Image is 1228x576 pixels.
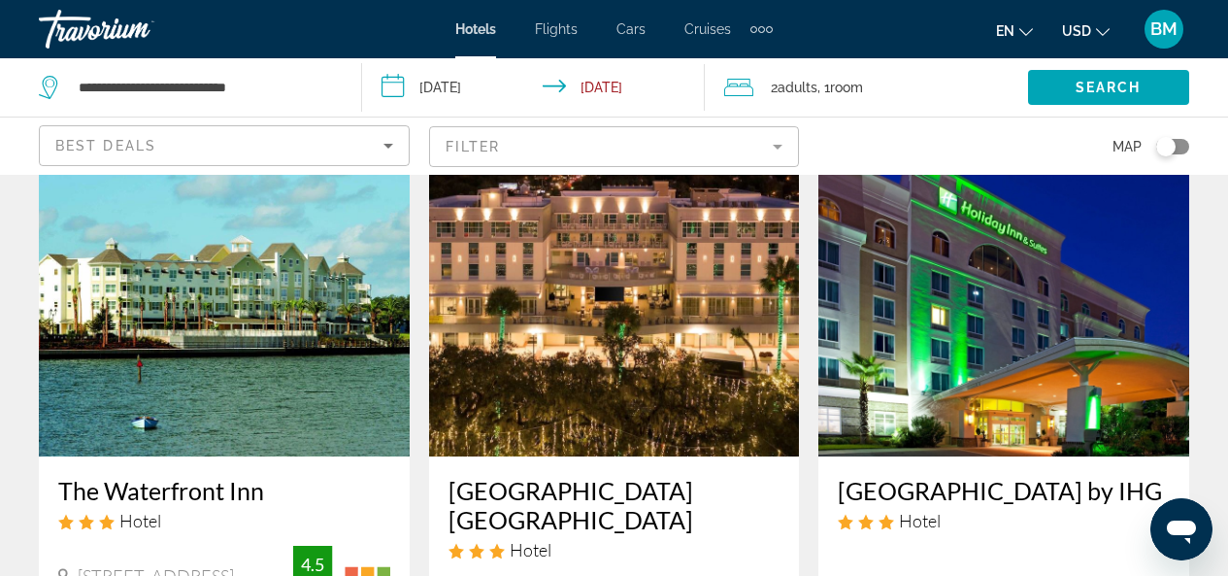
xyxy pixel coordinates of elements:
span: Room [830,80,863,95]
a: [GEOGRAPHIC_DATA] by IHG [838,476,1170,505]
span: USD [1062,23,1091,39]
span: Search [1076,80,1142,95]
button: User Menu [1139,9,1189,50]
button: Check-in date: Oct 25, 2025 Check-out date: Oct 26, 2025 [362,58,705,117]
span: , 1 [817,74,863,101]
img: Hotel image [429,146,800,457]
span: 2 [771,74,817,101]
span: en [996,23,1014,39]
button: Change language [996,17,1033,45]
a: Hotels [455,21,496,37]
span: Map [1112,133,1142,160]
div: 3 star Hotel [58,510,390,531]
a: Flights [535,21,578,37]
button: Change currency [1062,17,1110,45]
button: Toggle map [1142,138,1189,155]
button: Travelers: 2 adults, 0 children [705,58,1028,117]
img: Hotel image [39,146,410,457]
a: [GEOGRAPHIC_DATA] [GEOGRAPHIC_DATA] [448,476,780,534]
div: 3 star Hotel [838,510,1170,531]
span: Best Deals [55,138,156,153]
div: 4.5 [293,553,332,576]
span: Adults [778,80,817,95]
iframe: Button to launch messaging window [1150,498,1212,560]
span: BM [1150,19,1178,39]
a: Cars [616,21,646,37]
button: Search [1028,70,1189,105]
span: Hotel [119,510,161,531]
button: Extra navigation items [750,14,773,45]
a: Travorium [39,4,233,54]
a: The Waterfront Inn [58,476,390,505]
img: Hotel image [818,146,1189,457]
mat-select: Sort by [55,134,393,157]
div: 3 star Hotel [448,539,780,560]
span: Hotel [899,510,941,531]
span: Hotel [510,539,551,560]
button: Filter [429,125,800,168]
a: Cruises [684,21,731,37]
